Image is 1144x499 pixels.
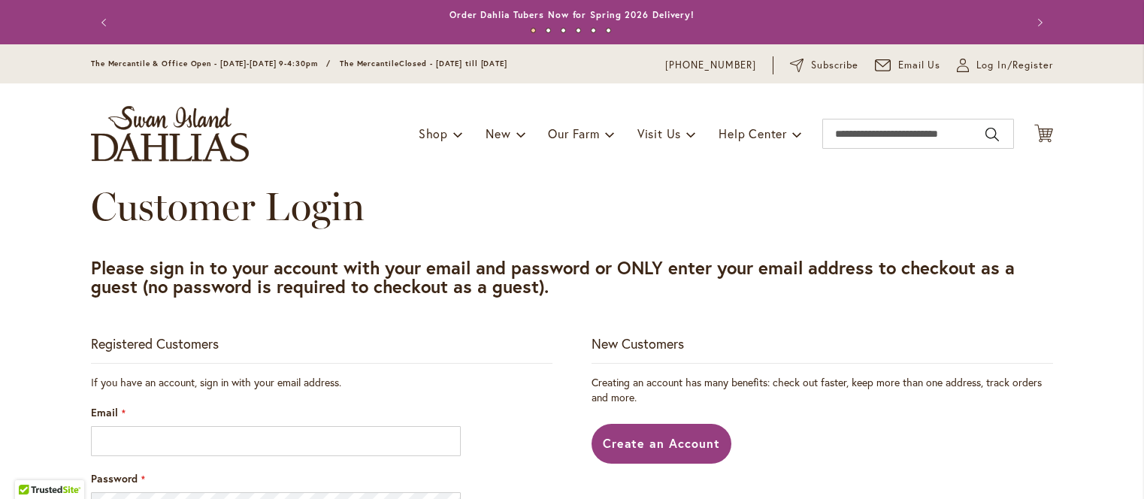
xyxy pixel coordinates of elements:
button: Previous [91,8,121,38]
a: Email Us [875,58,941,73]
button: 3 of 6 [561,28,566,33]
span: Subscribe [811,58,858,73]
button: 5 of 6 [591,28,596,33]
a: Subscribe [790,58,858,73]
span: Email [91,405,118,419]
span: Email Us [898,58,941,73]
span: Create an Account [603,435,721,451]
span: Customer Login [91,183,365,230]
span: Shop [419,126,448,141]
span: Help Center [719,126,787,141]
button: 2 of 6 [546,28,551,33]
span: Password [91,471,138,485]
a: [PHONE_NUMBER] [665,58,756,73]
span: Closed - [DATE] till [DATE] [399,59,507,68]
a: store logo [91,106,249,162]
span: New [486,126,510,141]
div: If you have an account, sign in with your email address. [91,375,552,390]
span: Log In/Register [976,58,1053,73]
strong: Registered Customers [91,334,219,352]
a: Log In/Register [957,58,1053,73]
button: 4 of 6 [576,28,581,33]
p: Creating an account has many benefits: check out faster, keep more than one address, track orders... [592,375,1053,405]
strong: New Customers [592,334,684,352]
button: 6 of 6 [606,28,611,33]
span: Visit Us [637,126,681,141]
span: Our Farm [548,126,599,141]
a: Order Dahlia Tubers Now for Spring 2026 Delivery! [449,9,695,20]
button: 1 of 6 [531,28,536,33]
span: The Mercantile & Office Open - [DATE]-[DATE] 9-4:30pm / The Mercantile [91,59,399,68]
button: Next [1023,8,1053,38]
strong: Please sign in to your account with your email and password or ONLY enter your email address to c... [91,256,1015,298]
a: Create an Account [592,424,732,464]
